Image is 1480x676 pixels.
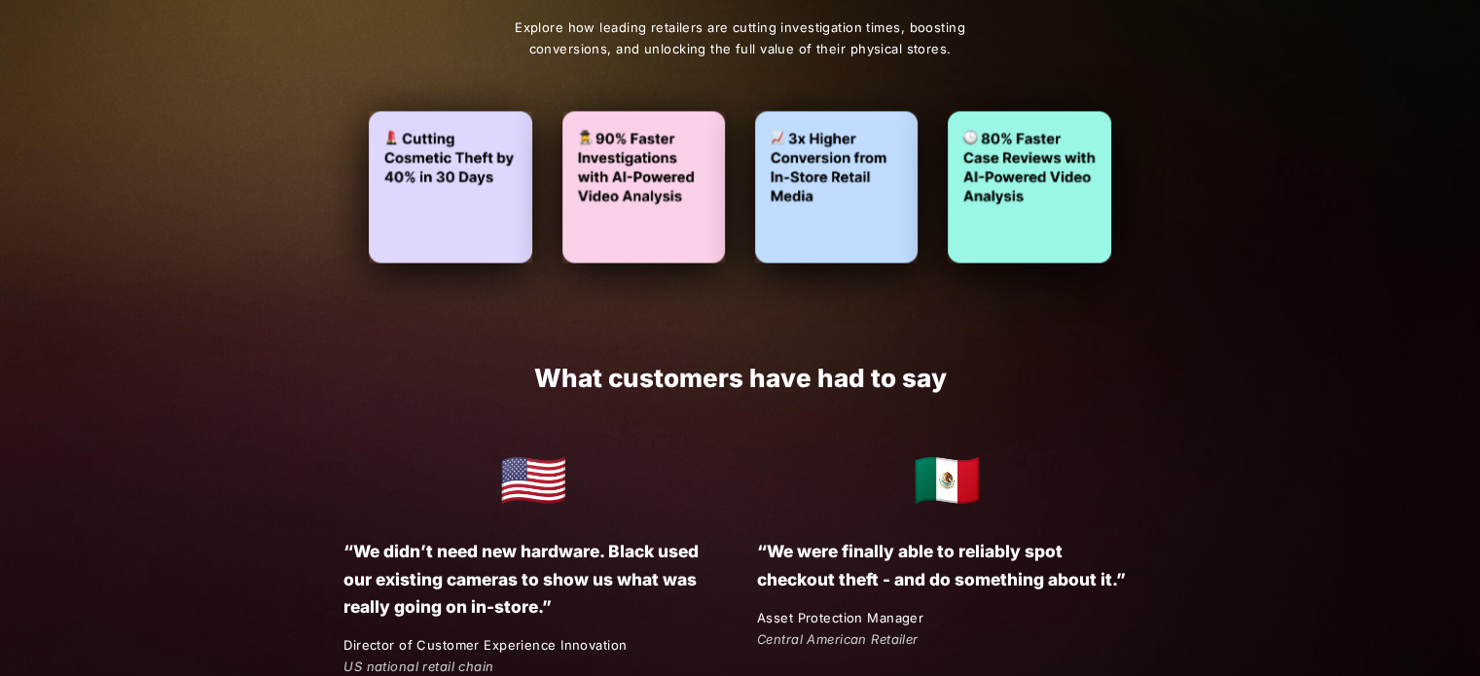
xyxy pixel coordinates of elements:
h1: What customers have had to say [343,364,1137,392]
h2: 🇺🇸 [343,435,723,524]
img: Fast AI fuelled case reviews [948,111,1111,263]
p: Asset Protection Manager [757,608,1137,628]
img: Higher conversions [755,111,919,263]
em: US national retail chain [343,658,493,674]
em: Central American Retailer [757,631,919,647]
p: “We were finally able to reliably spot checkout theft - and do something about it.” [757,538,1137,592]
img: Cosmetic theft [369,111,532,263]
p: Director of Customer Experience Innovation [343,635,723,656]
p: “We didn’t need new hardware. Black used our existing cameras to show us what was really going on... [343,538,723,620]
h2: 🇲🇽 [757,435,1137,524]
p: Explore how leading retailers are cutting investigation times, boosting conversions, and unlockin... [497,17,982,61]
img: Faster investigations [562,111,726,263]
